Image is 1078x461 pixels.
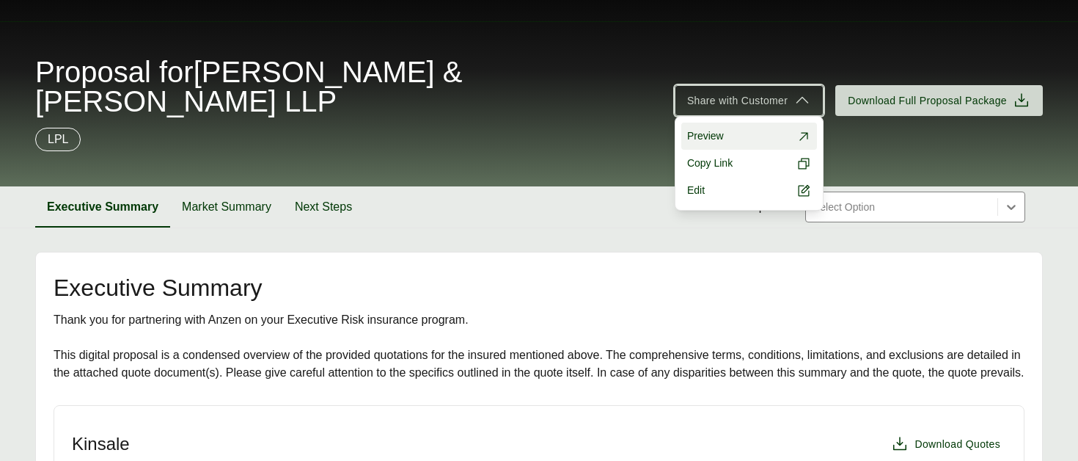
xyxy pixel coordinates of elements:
[885,429,1006,459] button: Download Quotes
[283,186,364,228] button: Next Steps
[72,433,130,455] h3: Kinsale
[681,150,817,177] button: Copy Link
[687,156,733,171] span: Copy Link
[681,177,817,204] a: Edit
[54,311,1024,382] div: Thank you for partnering with Anzen on your Executive Risk insurance program. This digital propos...
[54,276,1024,300] h2: Executive Summary
[687,183,705,198] span: Edit
[835,85,1043,116] button: Download Full Proposal Package
[675,85,824,116] button: Share with Customer
[848,93,1007,109] span: Download Full Proposal Package
[48,131,68,148] p: LPL
[170,186,283,228] button: Market Summary
[687,93,788,109] span: Share with Customer
[914,437,1000,452] span: Download Quotes
[687,128,724,144] span: Preview
[681,123,817,150] a: Preview
[35,186,170,228] button: Executive Summary
[35,57,657,116] span: Proposal for [PERSON_NAME] & [PERSON_NAME] LLP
